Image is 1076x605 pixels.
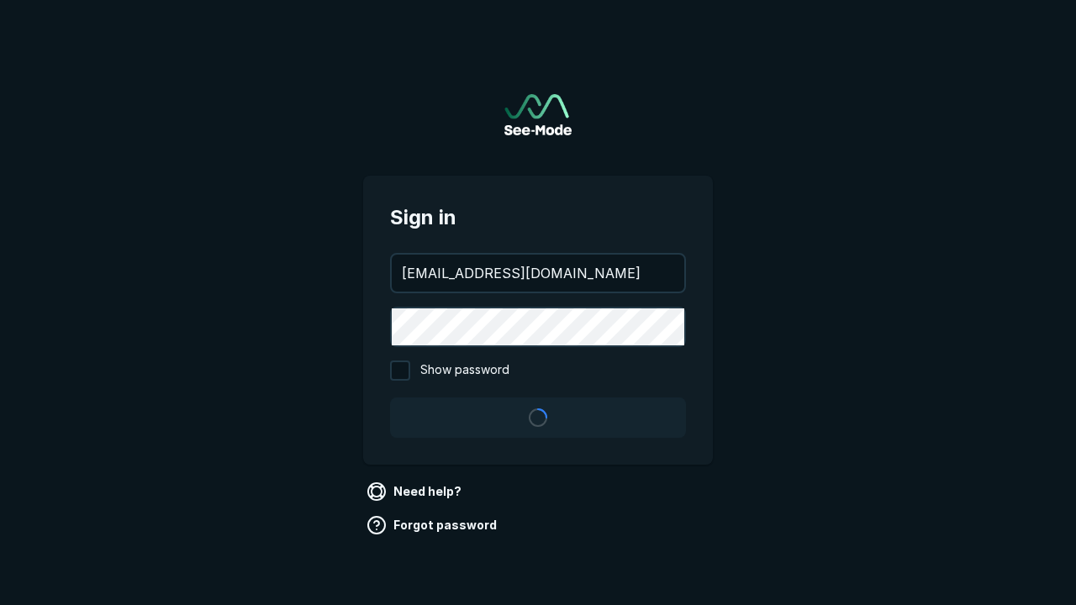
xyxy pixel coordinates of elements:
a: Forgot password [363,512,504,539]
input: your@email.com [392,255,684,292]
span: Sign in [390,203,686,233]
img: See-Mode Logo [504,94,572,135]
a: Need help? [363,478,468,505]
span: Show password [420,360,509,381]
a: Go to sign in [504,94,572,135]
